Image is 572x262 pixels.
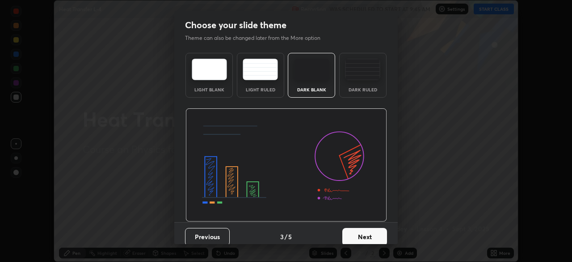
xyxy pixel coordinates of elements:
img: lightTheme.e5ed3b09.svg [192,59,227,80]
h4: / [285,232,287,241]
h4: 3 [280,232,284,241]
p: Theme can also be changed later from the More option [185,34,330,42]
h2: Choose your slide theme [185,19,286,31]
button: Next [342,228,387,246]
div: Light Ruled [243,87,278,92]
img: lightRuledTheme.5fabf969.svg [243,59,278,80]
button: Previous [185,228,230,246]
div: Dark Ruled [345,87,381,92]
h4: 5 [288,232,292,241]
img: darkThemeBanner.d06ce4a2.svg [185,108,387,222]
div: Dark Blank [294,87,329,92]
div: Light Blank [191,87,227,92]
img: darkRuledTheme.de295e13.svg [345,59,380,80]
img: darkTheme.f0cc69e5.svg [294,59,329,80]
